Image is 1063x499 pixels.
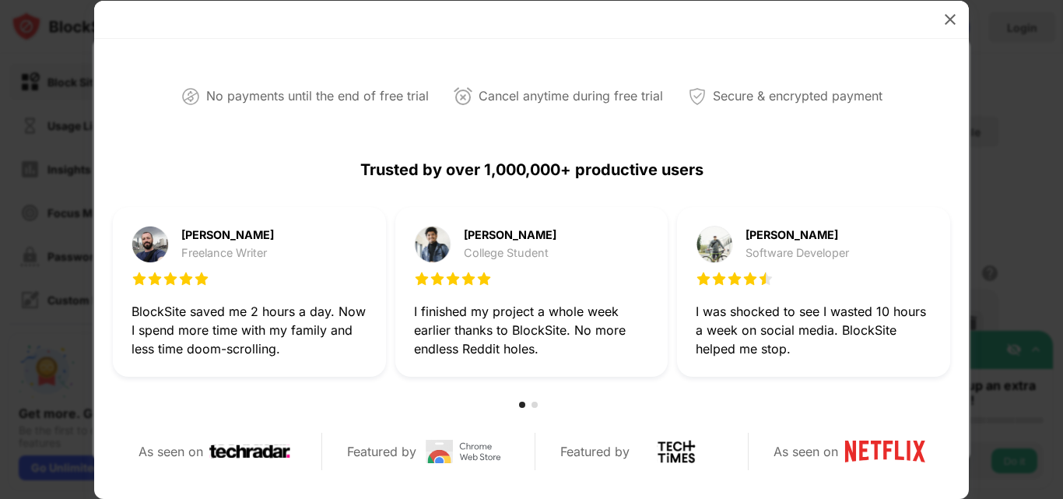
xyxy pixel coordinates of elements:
img: star [476,271,492,286]
img: star [163,271,178,286]
div: Software Developer [746,247,849,259]
div: I finished my project a whole week earlier thanks to BlockSite. No more endless Reddit holes. [414,302,650,358]
img: star [194,271,209,286]
img: star [132,271,147,286]
div: As seen on [774,441,838,463]
div: [PERSON_NAME] [464,230,556,241]
img: testimonial-purchase-2.jpg [414,226,451,263]
img: star [147,271,163,286]
div: [PERSON_NAME] [746,230,849,241]
img: testimonial-purchase-1.jpg [132,226,169,263]
img: testimonial-purchase-3.jpg [696,226,733,263]
div: As seen on [139,441,203,463]
img: netflix-logo [844,440,925,463]
div: Featured by [560,441,630,463]
div: Featured by [347,441,416,463]
div: BlockSite saved me 2 hours a day. Now I spend more time with my family and less time doom-scrolling. [132,302,367,358]
div: I was shocked to see I wasted 10 hours a week on social media. BlockSite helped me stop. [696,302,931,358]
img: chrome-web-store-logo [423,440,503,463]
div: Trusted by over 1,000,000+ productive users [113,132,950,207]
img: star [178,271,194,286]
img: star [711,271,727,286]
div: Secure & encrypted payment [713,85,882,107]
img: star [696,271,711,286]
img: star [461,271,476,286]
div: Cancel anytime during free trial [479,85,663,107]
img: star [414,271,430,286]
div: No payments until the end of free trial [206,85,429,107]
img: star [742,271,758,286]
img: cancel-anytime [454,87,472,106]
img: techradar [209,440,290,463]
img: star [758,271,774,286]
img: secured-payment [688,87,707,106]
div: College Student [464,247,556,259]
img: star [430,271,445,286]
div: Freelance Writer [181,247,274,259]
img: tech-times [636,440,717,463]
img: star [445,271,461,286]
img: star [727,271,742,286]
img: not-paying [181,87,200,106]
div: [PERSON_NAME] [181,230,274,241]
